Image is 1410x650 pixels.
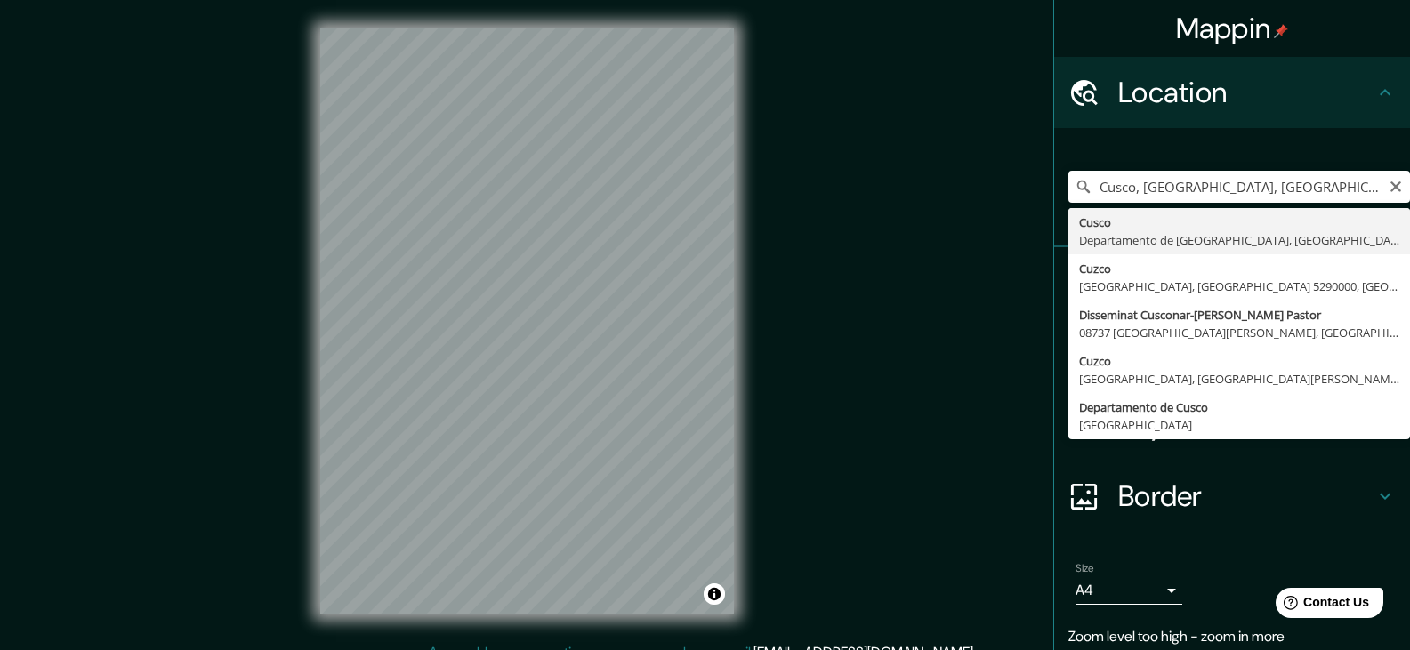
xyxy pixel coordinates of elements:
img: pin-icon.png [1274,24,1288,38]
div: Cuzco [1079,260,1399,277]
h4: Mappin [1176,11,1289,46]
div: Departamento de Cusco [1079,398,1399,416]
h4: Layout [1118,407,1374,443]
div: [GEOGRAPHIC_DATA], [GEOGRAPHIC_DATA][PERSON_NAME], [GEOGRAPHIC_DATA] [1079,370,1399,388]
div: Disseminat Cusconar-[PERSON_NAME] Pastor [1079,306,1399,324]
button: Toggle attribution [704,583,725,605]
div: Location [1054,57,1410,128]
div: Cusco [1079,213,1399,231]
div: [GEOGRAPHIC_DATA], [GEOGRAPHIC_DATA] 5290000, [GEOGRAPHIC_DATA] [1079,277,1399,295]
h4: Border [1118,478,1374,514]
div: [GEOGRAPHIC_DATA] [1079,416,1399,434]
div: 08737 [GEOGRAPHIC_DATA][PERSON_NAME], [GEOGRAPHIC_DATA], [GEOGRAPHIC_DATA] [1079,324,1399,341]
iframe: Help widget launcher [1252,581,1390,630]
div: A4 [1076,576,1182,605]
p: Zoom level too high - zoom in more [1068,626,1396,647]
div: Layout [1054,389,1410,461]
div: Border [1054,461,1410,532]
div: Style [1054,318,1410,389]
label: Size [1076,561,1094,576]
h4: Location [1118,75,1374,110]
div: Cuzco [1079,352,1399,370]
div: Departamento de [GEOGRAPHIC_DATA], [GEOGRAPHIC_DATA] [1079,231,1399,249]
div: Pins [1054,247,1410,318]
canvas: Map [320,28,734,614]
button: Clear [1389,177,1403,194]
input: Pick your city or area [1068,171,1410,203]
